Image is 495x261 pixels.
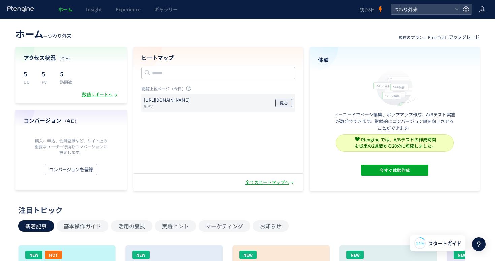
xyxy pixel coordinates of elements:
span: （今日） [57,55,73,61]
span: 残り8日 [360,6,375,13]
p: ノーコードでページ編集、ポップアップ作成、A/Bテスト実施が数分でできます。継続的にコンバージョン率を向上させることができます。 [334,111,455,132]
h4: アクセス状況 [24,54,119,62]
p: 閲覧上位ページ（今日） [141,86,295,94]
button: コンバージョンを登録 [45,164,97,175]
div: 全てのヒートマップへ [245,179,295,186]
button: 今すぐ体験作成 [361,165,428,176]
span: つわり外来 [48,32,71,39]
img: svg+xml,%3c [355,137,360,141]
div: NEW [346,251,364,259]
span: スタートガイド [428,240,461,247]
div: HOT [45,251,62,259]
div: — [15,27,71,40]
span: ホーム [58,6,72,13]
span: つわり外来 [392,4,452,14]
p: 訪問数 [60,79,72,85]
span: ホーム [15,27,43,40]
button: 活用の裏技 [111,220,152,232]
h4: ヒートマップ [141,54,295,62]
span: 見る [280,99,288,107]
div: 注目トピック [18,204,473,215]
div: 数値レポートへ [82,91,119,98]
div: NEW [25,251,42,259]
p: 5 [60,68,72,79]
button: 実践ヒント [155,220,196,232]
span: コンバージョンを登録 [49,164,93,175]
span: （今日） [63,118,79,124]
button: お知らせ [253,220,289,232]
p: UU [24,79,34,85]
span: 今すぐ体験作成 [379,165,410,176]
button: 基本操作ガイド [57,220,108,232]
p: 5 PV [144,103,192,109]
button: 見る [275,99,292,107]
p: 購入、申込、会員登録など、サイト上の重要なユーザー行動をコンバージョンに設定します。 [33,138,109,155]
p: 現在のプラン： Free Trial [399,34,446,40]
span: 14% [416,240,424,246]
div: NEW [239,251,257,259]
p: 5 [42,68,52,79]
button: 新着記事 [18,220,54,232]
img: home_experience_onbo_jp-C5-EgdA0.svg [370,68,419,107]
div: アップグレード [449,34,480,40]
h4: 体験 [318,56,471,64]
p: 5 [24,68,34,79]
p: PV [42,79,52,85]
p: https://curea.clinic/laddies/tuwarim [144,97,189,103]
button: マーケティング [199,220,250,232]
h4: コンバージョン [24,117,119,124]
span: Experience [115,6,141,13]
span: Insight [86,6,102,13]
div: NEW [132,251,150,259]
div: NEW [454,251,471,259]
span: ギャラリー [154,6,178,13]
span: Ptengine では、A/Bテストの作成時間 を従来の2週間から20分に短縮しました。 [355,136,436,149]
